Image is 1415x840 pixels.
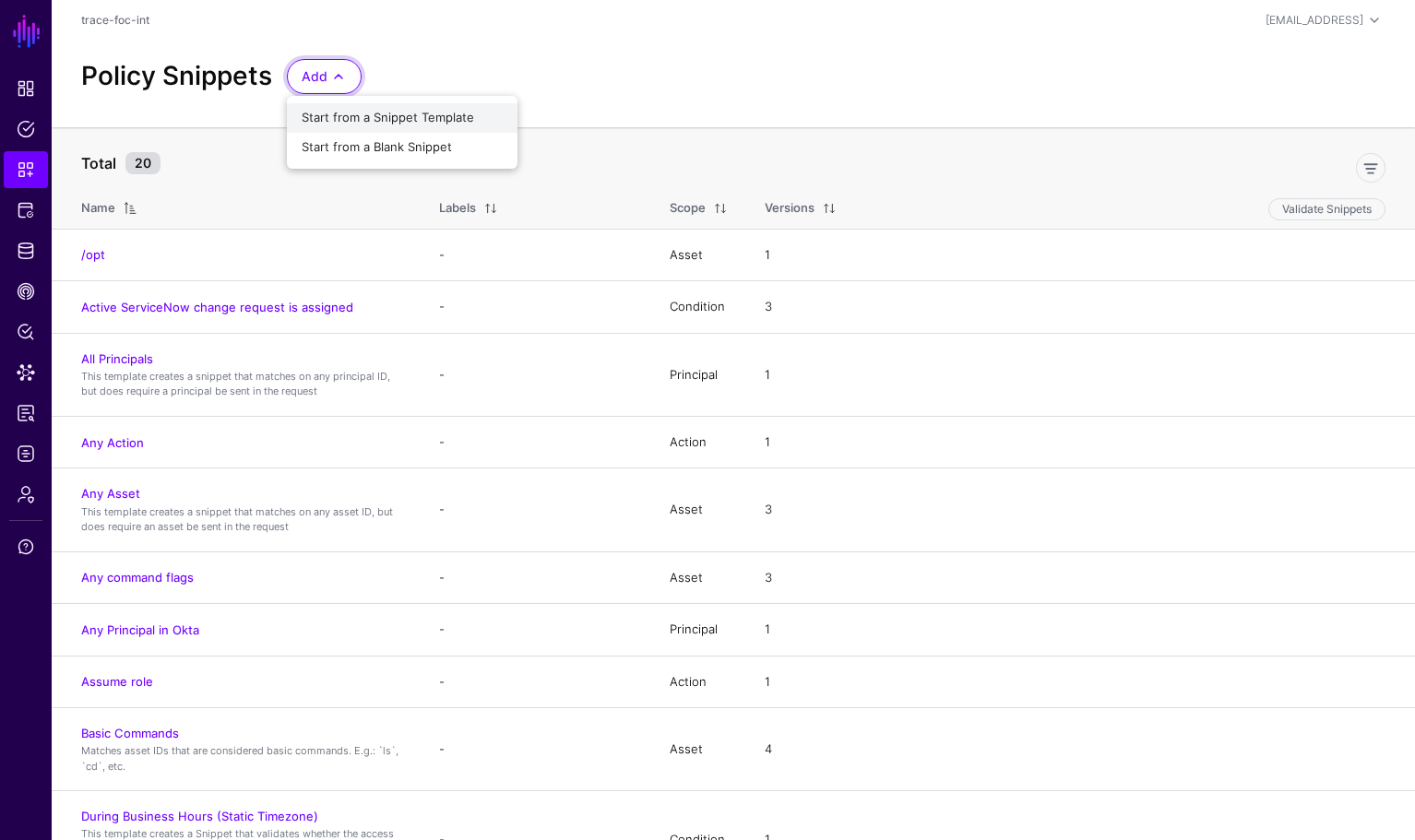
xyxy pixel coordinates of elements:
[17,538,35,556] span: Support
[125,152,161,174] small: 20
[81,300,353,314] a: Active ServiceNow change request is assigned
[421,229,651,281] td: -
[421,281,651,334] td: -
[4,314,48,350] a: Policy Lens
[81,743,402,774] p: Matches asset IDs that are considered basic commands. E.g.: `ls`, `cd`, etc.
[287,103,517,133] button: Start from a Snippet Template
[17,404,35,422] span: Reports
[81,570,194,585] a: Any command flags
[81,369,402,399] p: This template creates a snippet that matches on any principal ID, but does require a principal be...
[421,416,651,468] td: -
[421,656,651,708] td: -
[4,273,48,310] a: CAEP Hub
[421,604,651,657] td: -
[421,333,651,416] td: -
[17,485,35,503] span: Admin
[17,444,35,463] span: Logs
[4,70,48,107] a: Dashboard
[4,192,48,229] a: Protected Systems
[4,111,48,148] a: Policies
[4,354,48,391] a: Data Lens
[17,79,35,98] span: Dashboard
[81,154,116,172] strong: Total
[761,298,776,316] div: 3
[761,569,776,587] div: 3
[651,604,746,657] td: Principal
[1268,198,1385,220] button: Validate Snippets
[81,504,402,535] p: This template creates a snippet that matches on any asset ID, but does require an asset be sent i...
[4,232,48,269] a: Identity Data Fabric
[17,160,35,179] span: Snippets
[11,11,42,52] a: SGNL
[81,486,140,501] a: Any Asset
[651,229,746,281] td: Asset
[81,247,105,262] a: /opt
[302,139,452,154] span: Start from a Blank Snippet
[761,673,774,692] div: 1
[651,551,746,604] td: Asset
[439,199,476,218] div: Labels
[81,351,153,366] a: All Principals
[81,13,149,27] a: trace-foc-int
[651,416,746,468] td: Action
[81,622,199,637] a: Any Principal in Okta
[17,323,35,341] span: Policy Lens
[4,435,48,472] a: Logs
[4,395,48,432] a: Reports
[17,201,35,219] span: Protected Systems
[421,551,651,604] td: -
[17,282,35,301] span: CAEP Hub
[81,809,318,823] a: During Business Hours (Static Timezone)
[761,621,774,639] div: 1
[81,61,272,92] h2: Policy Snippets
[765,199,815,218] div: Versions
[651,656,746,708] td: Action
[651,333,746,416] td: Principal
[761,366,774,385] div: 1
[4,476,48,513] a: Admin
[761,740,776,759] div: 4
[17,242,35,260] span: Identity Data Fabric
[1266,12,1363,29] div: [EMAIL_ADDRESS]
[81,199,115,218] div: Name
[651,281,746,334] td: Condition
[651,708,746,791] td: Asset
[651,468,746,551] td: Asset
[17,363,35,382] span: Data Lens
[302,110,474,124] span: Start from a Snippet Template
[81,726,179,740] a: Basic Commands
[302,66,327,87] span: Add
[761,433,774,452] div: 1
[761,246,774,265] div: 1
[670,199,706,218] div: Scope
[287,133,517,162] button: Start from a Blank Snippet
[761,501,776,519] div: 3
[421,468,651,551] td: -
[421,708,651,791] td: -
[4,151,48,188] a: Snippets
[17,120,35,138] span: Policies
[81,674,153,689] a: Assume role
[81,435,144,450] a: Any Action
